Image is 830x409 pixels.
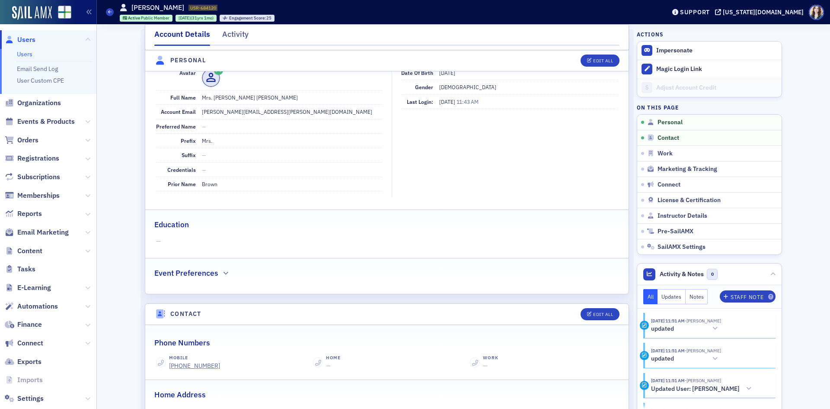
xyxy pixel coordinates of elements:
button: Edit All [581,55,619,67]
a: Events & Products [5,117,75,126]
div: Activity [640,381,649,390]
span: — [156,237,618,246]
img: SailAMX [58,6,71,19]
div: Edit All [593,312,613,317]
span: License & Certification [658,196,721,204]
span: Content [17,246,42,256]
a: Imports [5,375,43,385]
span: Date of Birth [401,69,433,76]
button: updated [651,324,721,333]
dd: Mrs. [202,134,383,148]
a: Subscriptions [5,172,60,182]
span: Finance [17,320,42,329]
time: 9/16/2025 11:51 AM [651,348,685,354]
a: User Custom CPE [17,77,64,84]
span: Account Email [161,108,196,115]
div: Magic Login Link [656,65,777,73]
span: Exports [17,357,41,367]
div: Staff Note [731,295,763,300]
span: Orders [17,135,38,145]
button: updated [651,354,721,364]
div: Edit All [593,58,613,63]
button: Impersonate [656,47,693,55]
span: Avatar [179,69,196,76]
h2: Phone Numbers [154,337,210,348]
span: Prefix [181,137,196,144]
span: Engagement Score : [229,15,267,21]
a: Automations [5,302,58,311]
span: — [483,362,488,370]
span: Users [17,35,35,45]
span: Instructor Details [658,212,707,220]
span: E-Learning [17,283,51,293]
a: Active Public Member [123,15,170,21]
span: Sarah Lowery [685,377,721,383]
img: SailAMX [12,6,52,20]
span: Pre-SailAMX [658,228,693,235]
span: [DATE] [179,15,191,21]
div: Update [640,351,649,360]
span: Active [128,15,141,21]
a: Tasks [5,264,35,274]
div: Active: Active: Public Member [120,15,173,22]
h1: [PERSON_NAME] [131,3,184,13]
span: Registrations [17,154,59,163]
span: Connect [17,338,43,348]
div: Support [680,8,710,16]
span: Subscriptions [17,172,60,182]
button: All [643,289,658,304]
button: Updates [658,289,686,304]
span: Settings [17,394,44,403]
a: Users [5,35,35,45]
div: Adjust Account Credit [656,84,777,92]
button: Staff Note [720,290,776,303]
a: Orders [5,135,38,145]
a: Reports [5,209,42,219]
div: [US_STATE][DOMAIN_NAME] [723,8,804,16]
h4: Contact [170,309,201,319]
h5: updated [651,325,674,333]
dd: Brown [202,177,383,191]
a: Email Marketing [5,228,69,237]
h2: Home Address [154,389,206,400]
h2: Education [154,219,189,230]
span: Activity & Notes [660,270,704,279]
span: Preferred Name [156,123,196,130]
a: Organizations [5,98,61,108]
span: Credentials [167,166,196,173]
a: Exports [5,357,41,367]
span: Sarah Lowery [685,318,721,324]
div: Mobile [169,354,220,361]
a: Email Send Log [17,65,58,73]
dd: [PERSON_NAME][EMAIL_ADDRESS][PERSON_NAME][DOMAIN_NAME] [202,105,383,119]
span: Prior Name [168,180,196,187]
time: 9/16/2025 11:51 AM [651,318,685,324]
div: Activity [222,29,249,45]
span: Tasks [17,264,35,274]
dd: Mrs. [PERSON_NAME] [PERSON_NAME] [202,90,383,104]
a: Memberships [5,191,60,200]
span: Public Member [141,15,169,21]
span: Gender [415,84,433,90]
h5: Updated User: [PERSON_NAME] [651,385,740,393]
span: — [326,362,331,370]
span: — [202,166,206,173]
span: Reports [17,209,42,219]
span: — [202,151,206,158]
a: Registrations [5,154,59,163]
span: Full Name [170,94,196,101]
a: E-Learning [5,283,51,293]
time: 9/16/2025 11:51 AM [651,377,685,383]
h4: Personal [170,56,206,65]
span: Memberships [17,191,60,200]
h4: On this page [637,103,782,111]
span: Last Login: [407,98,433,105]
span: Organizations [17,98,61,108]
span: Automations [17,302,58,311]
h4: Actions [637,30,664,38]
dd: [DEMOGRAPHIC_DATA] [439,80,618,94]
span: 0 [707,269,718,280]
div: 25 [229,16,272,21]
a: [PHONE_NUMBER] [169,361,220,370]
